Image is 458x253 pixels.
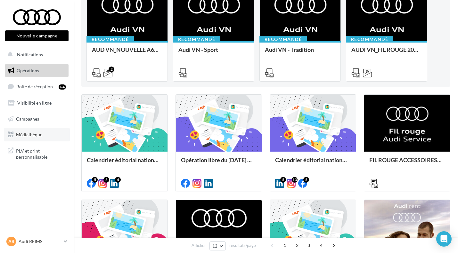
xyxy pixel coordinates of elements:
div: 2 [109,67,114,72]
div: Recommandé [259,36,307,43]
button: Notifications [4,48,67,61]
div: Open Intercom Messenger [436,231,452,247]
button: 12 [209,241,226,250]
div: 5 [303,177,309,183]
span: Notifications [17,52,43,57]
a: PLV et print personnalisable [4,144,70,163]
a: Visibilité en ligne [4,96,70,110]
div: Calendrier éditorial national : du 02.09 au 03.09 [87,157,162,170]
div: 13 [292,177,298,183]
span: 4 [316,240,326,250]
div: 4 [115,177,121,183]
a: Campagnes [4,112,70,126]
div: Recommandé [86,36,134,43]
span: 2 [292,240,302,250]
div: Recommandé [173,36,220,43]
span: Visibilité en ligne [17,100,52,106]
span: Afficher [192,242,206,249]
div: Audi VN - Sport [178,46,249,59]
a: Opérations [4,64,70,77]
span: 1 [280,240,290,250]
span: Campagnes [16,116,39,121]
div: Calendrier éditorial national : semaine du 25.08 au 31.08 [275,157,351,170]
span: Boîte de réception [16,84,53,89]
span: résultats/page [229,242,256,249]
span: Opérations [17,68,39,73]
div: Audi VN - Tradition [265,46,335,59]
a: Boîte de réception64 [4,80,70,93]
div: 5 [280,177,286,183]
a: Médiathèque [4,128,70,141]
div: 5 [92,177,98,183]
a: AR Audi REIMS [5,235,69,248]
div: 64 [59,84,66,90]
span: 12 [212,243,218,249]
div: FIL ROUGE ACCESSOIRES SEPTEMBRE - AUDI SERVICE [369,157,445,170]
span: AR [8,238,14,245]
div: AUD VN_NOUVELLE A6 e-tron [92,46,162,59]
button: Nouvelle campagne [5,30,69,41]
span: 3 [304,240,314,250]
div: Opération libre du [DATE] 12:06 [181,157,257,170]
span: Médiathèque [16,132,42,137]
span: PLV et print personnalisable [16,146,66,160]
p: Audi REIMS [19,238,61,245]
div: Recommandé [346,36,393,43]
div: AUDI VN_FIL ROUGE 2025 - A1, Q2, Q3, Q5 et Q4 e-tron [351,46,422,59]
div: 5 [103,177,109,183]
